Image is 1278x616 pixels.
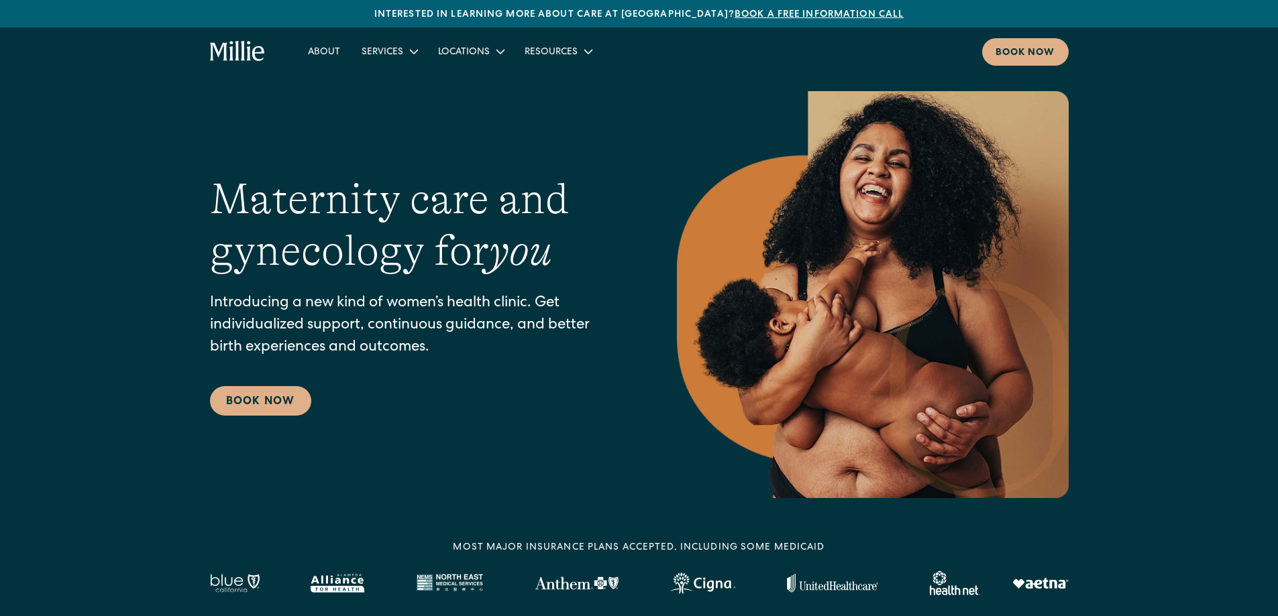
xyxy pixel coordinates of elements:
[427,40,514,62] div: Locations
[438,46,490,60] div: Locations
[210,386,311,416] a: Book Now
[996,46,1055,60] div: Book now
[525,46,578,60] div: Resources
[210,41,266,62] a: home
[416,574,483,593] img: North East Medical Services logo
[535,576,619,590] img: Anthem Logo
[210,174,623,277] h1: Maternity care and gynecology for
[311,574,364,593] img: Alameda Alliance logo
[362,46,403,60] div: Services
[930,571,980,595] img: Healthnet logo
[453,541,824,555] div: MOST MAJOR INSURANCE PLANS ACCEPTED, INCLUDING some MEDICAID
[1012,578,1069,589] img: Aetna logo
[514,40,602,62] div: Resources
[351,40,427,62] div: Services
[677,91,1069,498] img: Smiling mother with her baby in arms, celebrating body positivity and the nurturing bond of postp...
[297,40,351,62] a: About
[787,574,878,593] img: United Healthcare logo
[982,38,1069,66] a: Book now
[210,574,260,593] img: Blue California logo
[670,572,735,594] img: Cigna logo
[489,227,552,275] em: you
[735,10,904,19] a: Book a free information call
[210,293,623,359] p: Introducing a new kind of women’s health clinic. Get individualized support, continuous guidance,...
